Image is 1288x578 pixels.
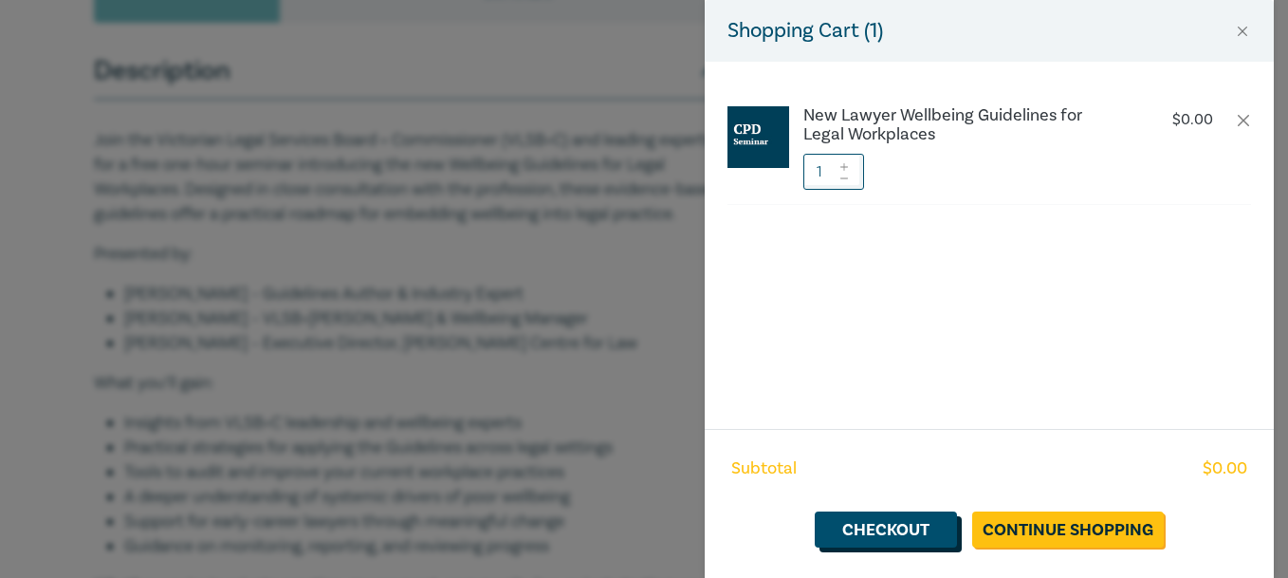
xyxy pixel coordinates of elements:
[803,154,864,190] input: 1
[1203,457,1247,481] span: $ 0.00
[731,457,797,481] span: Subtotal
[727,15,883,47] h5: Shopping Cart ( 1 )
[1172,111,1213,129] p: $ 0.00
[815,512,957,548] a: Checkout
[803,106,1118,144] a: New Lawyer Wellbeing Guidelines for Legal Workplaces
[1234,23,1251,40] button: Close
[972,512,1164,548] a: Continue Shopping
[727,106,789,168] img: CPD%20Seminar.jpg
